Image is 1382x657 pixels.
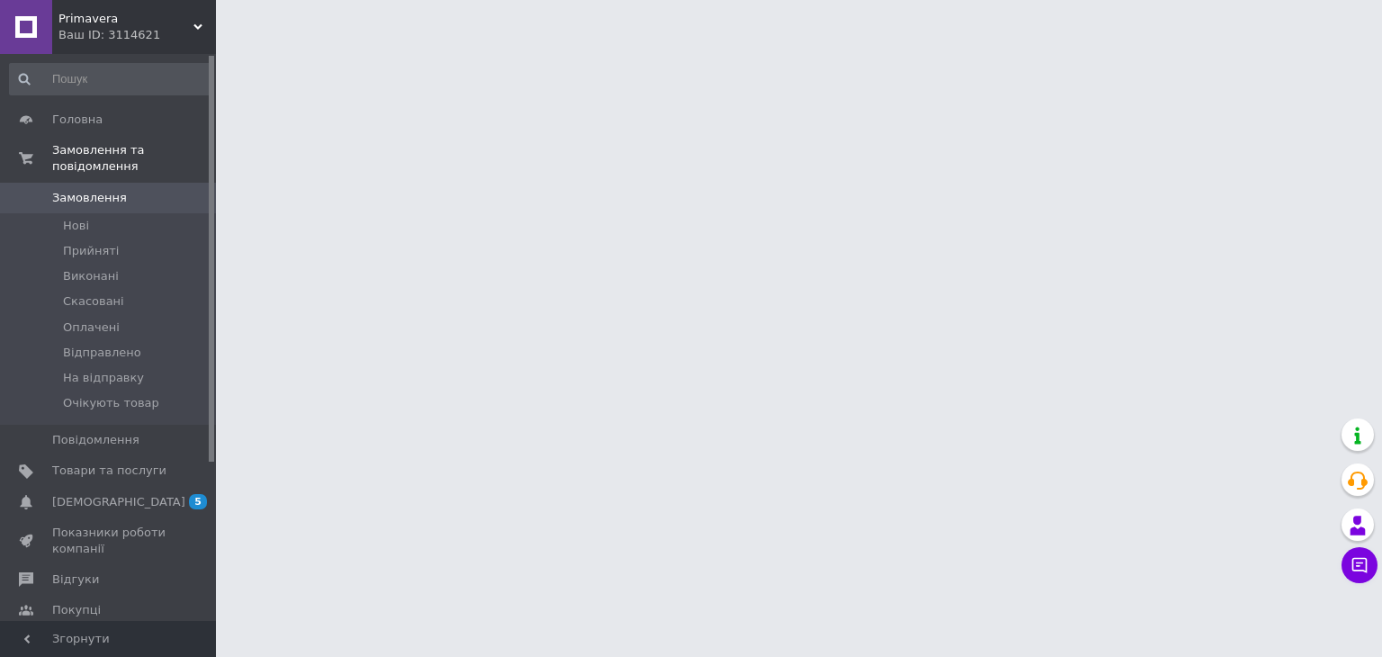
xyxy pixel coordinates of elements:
[63,319,120,336] span: Оплачені
[63,243,119,259] span: Прийняті
[63,370,144,386] span: На відправку
[189,494,207,509] span: 5
[58,27,216,43] div: Ваш ID: 3114621
[52,602,101,618] span: Покупці
[52,432,139,448] span: Повідомлення
[63,345,141,361] span: Відправлено
[52,571,99,588] span: Відгуки
[63,268,119,284] span: Виконані
[52,463,166,479] span: Товари та послуги
[9,63,212,95] input: Пошук
[1342,547,1378,583] button: Чат з покупцем
[52,142,216,175] span: Замовлення та повідомлення
[58,11,193,27] span: Primavera
[52,190,127,206] span: Замовлення
[52,525,166,557] span: Показники роботи компанії
[63,395,159,411] span: Очікують товар
[63,293,124,310] span: Скасовані
[52,494,185,510] span: [DEMOGRAPHIC_DATA]
[52,112,103,128] span: Головна
[63,218,89,234] span: Нові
